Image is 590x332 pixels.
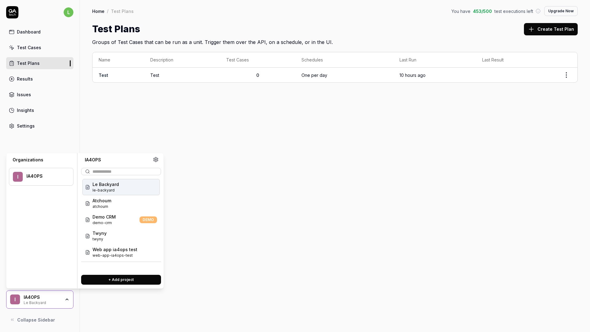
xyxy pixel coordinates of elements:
[13,172,23,182] span: I
[6,120,73,132] a: Settings
[26,173,65,179] div: IA4OPS
[17,10,30,15] div: v 4.0.25
[17,91,31,98] div: Issues
[70,36,75,41] img: tab_keywords_by_traffic_grey.svg
[92,214,116,220] span: Demo CRM
[17,76,33,82] div: Results
[81,275,161,285] button: + Add project
[17,123,35,129] div: Settings
[17,107,34,113] div: Insights
[24,300,61,305] div: Le Backyard
[295,52,393,68] th: Schedules
[99,73,108,78] a: Test
[24,294,61,300] div: IA4OPS
[92,188,119,193] span: Project ID: GKVa
[6,57,73,69] a: Test Plans
[256,73,259,78] span: 0
[92,52,144,68] th: Name
[544,6,578,16] button: Upgrade Now
[77,36,94,40] div: Mots-clés
[92,204,111,209] span: Project ID: fZtG
[524,23,578,35] button: Create Test Plan
[6,104,73,116] a: Insights
[92,8,104,14] a: Home
[92,236,107,242] span: Project ID: ZCP0
[17,44,41,51] div: Test Cases
[81,178,161,270] div: Suggestions
[140,216,157,223] span: DEMO
[6,41,73,53] a: Test Cases
[92,22,140,36] h1: Test Plans
[473,8,492,14] span: 453 / 500
[64,6,73,18] button: l
[17,60,40,66] div: Test Plans
[9,168,73,186] button: IIA4OPS
[144,52,220,68] th: Description
[92,181,119,188] span: Le Backyard
[92,220,116,226] span: Project ID: grQ9
[494,8,533,14] span: test executions left
[10,294,20,304] span: I
[153,157,159,164] a: Organization settings
[476,52,555,68] th: Last Result
[17,317,55,323] span: Collapse Sidebar
[150,72,214,78] span: Test
[92,36,578,46] h2: Groups of Test Cases that can be run as a unit. Trigger them over the API, on a schedule, or in t...
[451,8,470,14] span: You have
[10,10,15,15] img: logo_orange.svg
[16,16,69,21] div: Domaine: [DOMAIN_NAME]
[25,36,30,41] img: tab_domain_overview_orange.svg
[399,73,426,78] time: 10 hours ago
[220,52,295,68] th: Test Cases
[6,314,73,326] button: Collapse Sidebar
[17,29,41,35] div: Dashboard
[92,230,107,236] span: Twyny
[64,7,73,17] span: l
[6,26,73,38] a: Dashboard
[6,89,73,101] a: Issues
[92,246,137,253] span: Web app ia4ops test
[92,197,111,204] span: Atchoum
[32,36,47,40] div: Domaine
[6,73,73,85] a: Results
[92,253,137,258] span: Project ID: 6nOg
[10,16,15,21] img: website_grey.svg
[111,8,134,14] div: Test Plans
[107,8,108,14] div: /
[9,157,73,163] div: Organizations
[6,290,73,309] button: IIA4OPSLe Backyard
[81,157,153,163] div: IA4OPS
[301,72,327,78] div: One per day
[393,52,476,68] th: Last Run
